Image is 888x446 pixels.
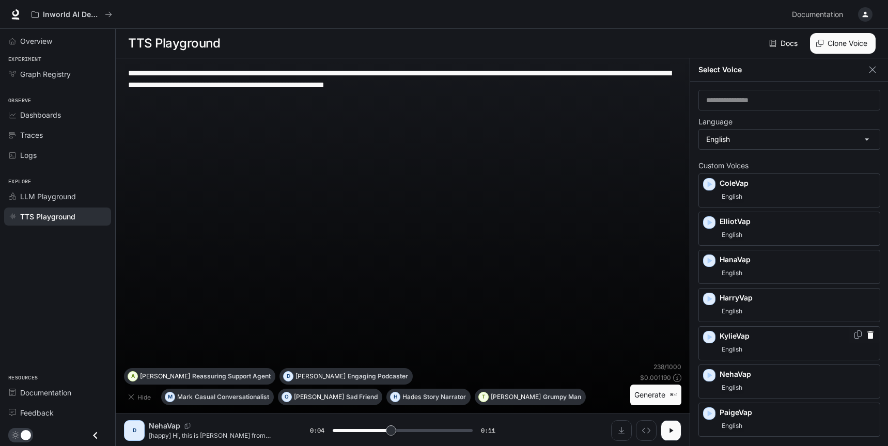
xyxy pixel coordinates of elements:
span: English [720,420,744,432]
span: English [720,305,744,317]
a: Overview [4,32,111,50]
p: Grumpy Man [543,394,581,400]
span: English [720,267,744,279]
p: Custom Voices [698,162,880,169]
span: 0:04 [310,425,324,436]
a: Feedback [4,404,111,422]
p: ElliotVap [720,216,876,227]
button: D[PERSON_NAME]Engaging Podcaster [279,368,413,385]
a: LLM Playground [4,187,111,205]
button: Inspect [636,420,657,441]
span: English [720,343,744,356]
button: Copy Voice ID [180,423,195,429]
button: O[PERSON_NAME]Sad Friend [278,389,382,405]
button: Generate⌘⏎ [630,385,681,406]
div: English [699,130,880,149]
span: English [720,190,744,203]
p: Language [698,118,733,125]
p: NehaVap [149,421,180,431]
p: HarryVap [720,293,876,303]
span: English [720,229,744,241]
button: Close drawer [84,425,107,446]
span: TTS Playground [20,211,75,222]
div: D [284,368,293,385]
span: Dashboards [20,109,61,120]
p: Casual Conversationalist [195,394,269,400]
button: Download audio [611,420,632,441]
p: NehaVap [720,369,876,379]
p: HanaVap [720,254,876,265]
p: [PERSON_NAME] [295,373,346,379]
span: 0:11 [481,425,495,436]
a: Traces [4,126,111,144]
p: [happy] Hi, this is [PERSON_NAME] from Senior Medical Alert. You've been qualified to receive a f... [149,431,285,440]
div: A [128,368,137,385]
p: Engaging Podcaster [348,373,408,379]
span: Dark mode toggle [21,429,31,440]
span: Documentation [792,8,843,21]
button: MMarkCasual Conversationalist [161,389,274,405]
p: 238 / 1000 [653,362,681,371]
span: Traces [20,130,43,140]
p: Story Narrator [423,394,466,400]
button: Hide [124,389,157,405]
span: Feedback [20,407,54,418]
p: Reassuring Support Agent [192,373,271,379]
span: Graph Registry [20,69,71,79]
p: Mark [177,394,193,400]
a: Logs [4,146,111,164]
span: English [720,381,744,394]
p: PaigeVap [720,407,876,418]
div: H [391,389,400,405]
a: Docs [767,33,802,54]
a: Dashboards [4,106,111,124]
button: A[PERSON_NAME]Reassuring Support Agent [124,368,275,385]
span: Overview [20,36,52,46]
button: HHadesStory Narrator [386,389,471,405]
p: Hades [402,394,421,400]
a: TTS Playground [4,208,111,226]
div: M [165,389,175,405]
p: [PERSON_NAME] [294,394,344,400]
h1: TTS Playground [128,33,220,54]
a: Documentation [4,384,111,402]
button: All workspaces [27,4,117,25]
div: D [126,422,143,439]
span: Documentation [20,387,71,398]
p: [PERSON_NAME] [491,394,541,400]
span: LLM Playground [20,191,76,202]
div: T [479,389,488,405]
p: Inworld AI Demos [43,10,101,19]
a: Documentation [788,4,851,25]
button: Copy Voice ID [853,330,863,339]
span: Logs [20,150,37,161]
a: Graph Registry [4,65,111,83]
p: Sad Friend [346,394,378,400]
button: T[PERSON_NAME]Grumpy Man [475,389,586,405]
p: ⌘⏎ [669,392,677,398]
div: O [282,389,291,405]
button: Clone Voice [810,33,876,54]
p: $ 0.001190 [640,373,671,382]
p: KylieVap [720,331,876,341]
p: ColeVap [720,178,876,188]
p: [PERSON_NAME] [140,373,190,379]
